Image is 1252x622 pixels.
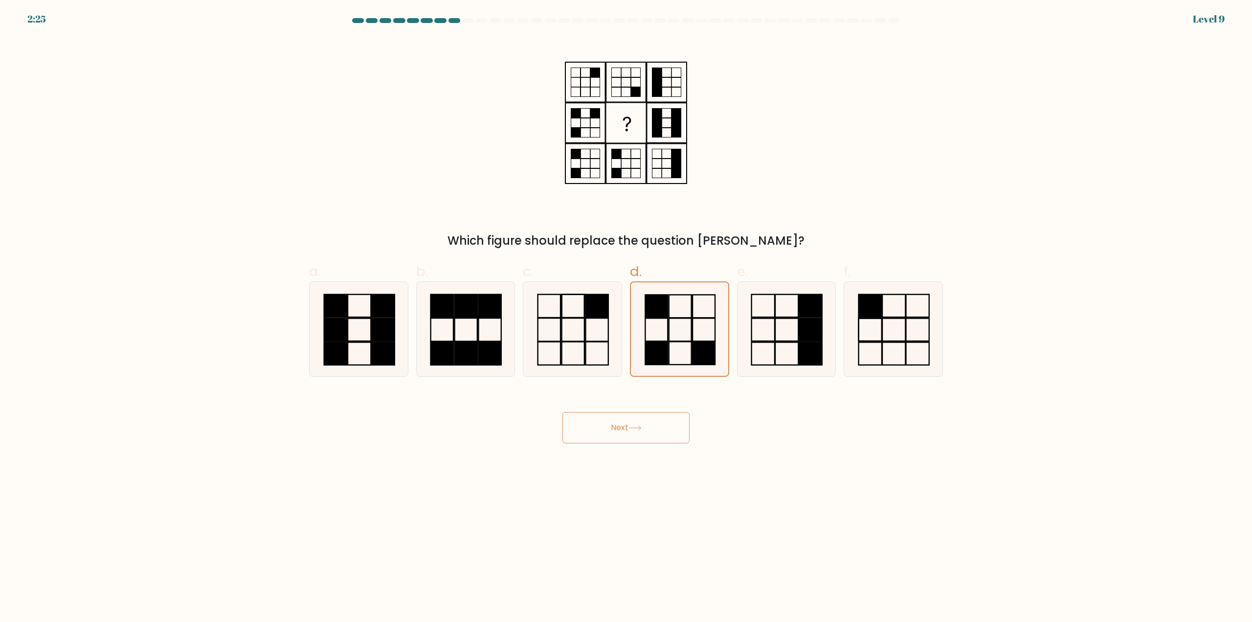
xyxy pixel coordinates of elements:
[737,262,748,281] span: e.
[416,262,428,281] span: b.
[1193,12,1225,26] div: Level 9
[27,12,46,26] div: 2:25
[315,232,937,250] div: Which figure should replace the question [PERSON_NAME]?
[630,262,642,281] span: d.
[523,262,534,281] span: c.
[309,262,321,281] span: a.
[562,412,690,443] button: Next
[844,262,850,281] span: f.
